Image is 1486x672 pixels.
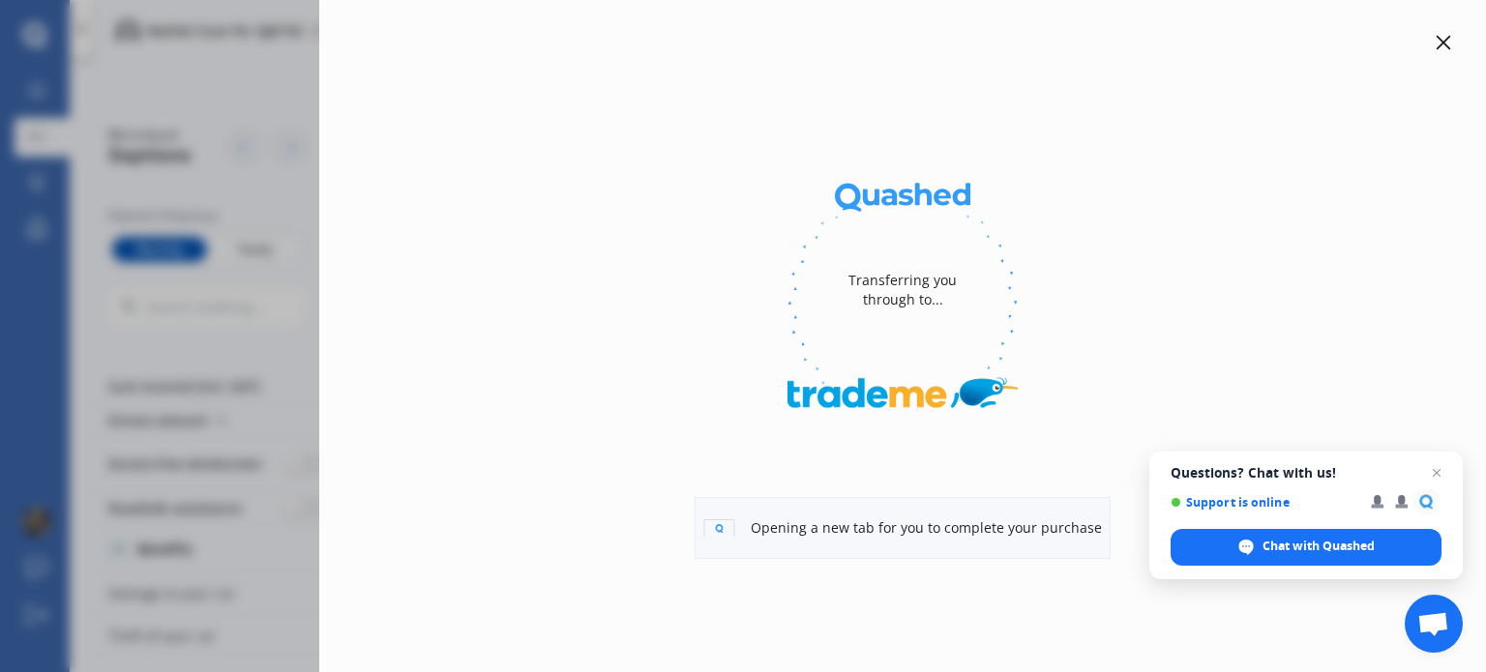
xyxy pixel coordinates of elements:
[788,348,1018,435] img: Trademe.webp
[1171,529,1441,566] div: Chat with Quashed
[1171,495,1357,510] span: Support is online
[1405,595,1463,653] div: Open chat
[1263,538,1375,555] span: Chat with Quashed
[1425,461,1448,484] span: Close chat
[825,232,980,348] div: Transferring you through to...
[1171,465,1441,481] span: Questions? Chat with us!
[695,497,1111,559] div: Opening a new tab for you to complete your purchase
